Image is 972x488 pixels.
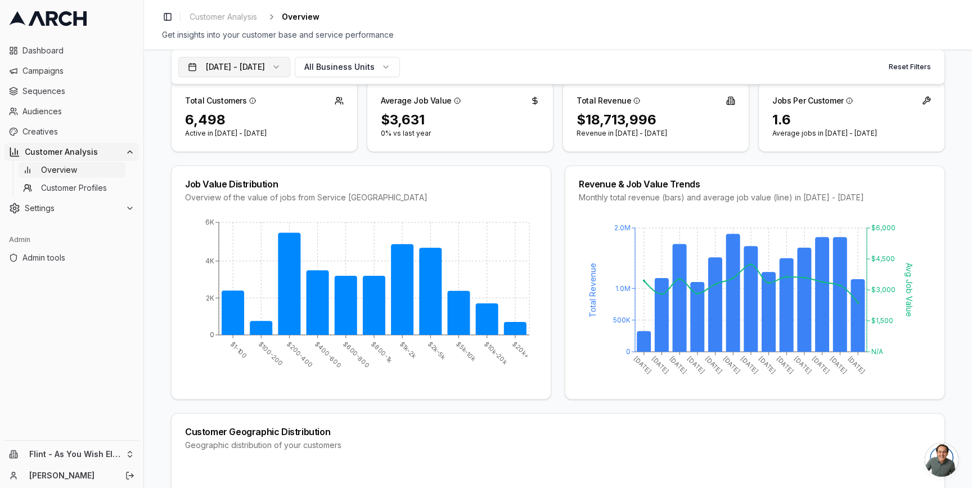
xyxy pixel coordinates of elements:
span: Dashboard [22,45,134,56]
button: Log out [122,468,138,483]
p: 0% vs last year [381,129,539,138]
p: Average jobs in [DATE] - [DATE] [772,129,931,138]
div: Monthly total revenue (bars) and average job value (line) in [DATE] - [DATE] [579,192,931,203]
tspan: [DATE] [722,355,742,375]
a: Admin tools [4,249,139,267]
tspan: 4K [205,257,214,265]
button: Reset Filters [882,58,938,76]
tspan: [DATE] [704,355,724,375]
tspan: $2k-5k [426,340,448,361]
tspan: [DATE] [775,355,795,375]
p: Active in [DATE] - [DATE] [185,129,344,138]
button: [DATE] - [DATE] [178,57,290,77]
a: Open chat [925,443,958,477]
tspan: $1-100 [228,340,249,360]
button: All Business Units [295,57,400,77]
tspan: [DATE] [811,355,831,375]
div: Revenue & Job Value Trends [579,180,931,189]
span: Settings [25,203,121,214]
span: Customer Analysis [25,146,121,158]
tspan: 6K [205,218,214,226]
tspan: $1k-2k [398,340,418,360]
span: Flint - As You Wish Electric [29,449,121,459]
span: Campaigns [22,65,134,77]
tspan: $10k-20k [483,340,509,366]
tspan: $800-1k [370,340,394,365]
tspan: [DATE] [632,355,652,375]
a: Dashboard [4,42,139,60]
tspan: $1,500 [871,316,893,325]
span: Audiences [22,106,134,117]
tspan: 1.0M [615,284,631,293]
span: Customer Profiles [41,182,107,194]
a: Customer Profiles [19,180,125,196]
tspan: [DATE] [793,355,813,375]
tspan: Avg Job Value [904,263,914,317]
tspan: Total Revenue [588,263,597,317]
tspan: [DATE] [829,355,849,375]
a: Audiences [4,102,139,120]
div: $3,631 [381,111,539,129]
div: Total Revenue [577,95,640,106]
nav: breadcrumb [185,9,319,25]
tspan: $3,000 [871,285,895,294]
tspan: N/A [871,347,883,356]
div: Get insights into your customer base and service performance [162,29,954,41]
a: Sequences [4,82,139,100]
span: Admin tools [22,252,134,263]
span: Sequences [22,86,134,97]
div: Geographic distribution of your customers [185,440,931,451]
tspan: 2K [206,294,214,302]
tspan: $4,500 [871,254,895,263]
tspan: [DATE] [739,355,759,375]
tspan: $100-200 [257,340,285,368]
a: [PERSON_NAME] [29,470,113,481]
p: Revenue in [DATE] - [DATE] [577,129,735,138]
tspan: $400-600 [313,340,343,370]
button: Flint - As You Wish Electric [4,445,139,463]
div: 6,498 [185,111,344,129]
span: Creatives [22,126,134,137]
tspan: [DATE] [650,355,670,375]
tspan: [DATE] [668,355,688,375]
tspan: 2.0M [614,223,631,232]
tspan: [DATE] [686,355,706,375]
tspan: [DATE] [757,355,777,375]
button: Settings [4,199,139,217]
div: Job Value Distribution [185,180,537,189]
tspan: [DATE] [846,355,866,375]
a: Campaigns [4,62,139,80]
tspan: $600-800 [341,340,371,370]
a: Overview [19,162,125,178]
button: Customer Analysis [4,143,139,161]
span: Overview [41,164,77,176]
span: Customer Analysis [190,11,257,23]
div: 1.6 [772,111,931,129]
div: Admin [4,231,139,249]
div: Overview of the value of jobs from Service [GEOGRAPHIC_DATA] [185,192,537,203]
tspan: 0 [210,330,214,339]
tspan: $5k-10k [454,340,478,364]
div: Average Job Value [381,95,461,106]
a: Customer Analysis [185,9,262,25]
tspan: $6,000 [871,223,895,232]
div: Total Customers [185,95,256,106]
div: Customer Geographic Distribution [185,427,931,436]
tspan: 0 [626,347,631,356]
div: Jobs Per Customer [772,95,853,106]
tspan: $20k+ [511,340,530,360]
div: $18,713,996 [577,111,735,129]
span: All Business Units [304,61,375,73]
span: Overview [282,11,319,23]
a: Creatives [4,123,139,141]
tspan: 500K [613,316,631,324]
tspan: $200-400 [285,340,314,369]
